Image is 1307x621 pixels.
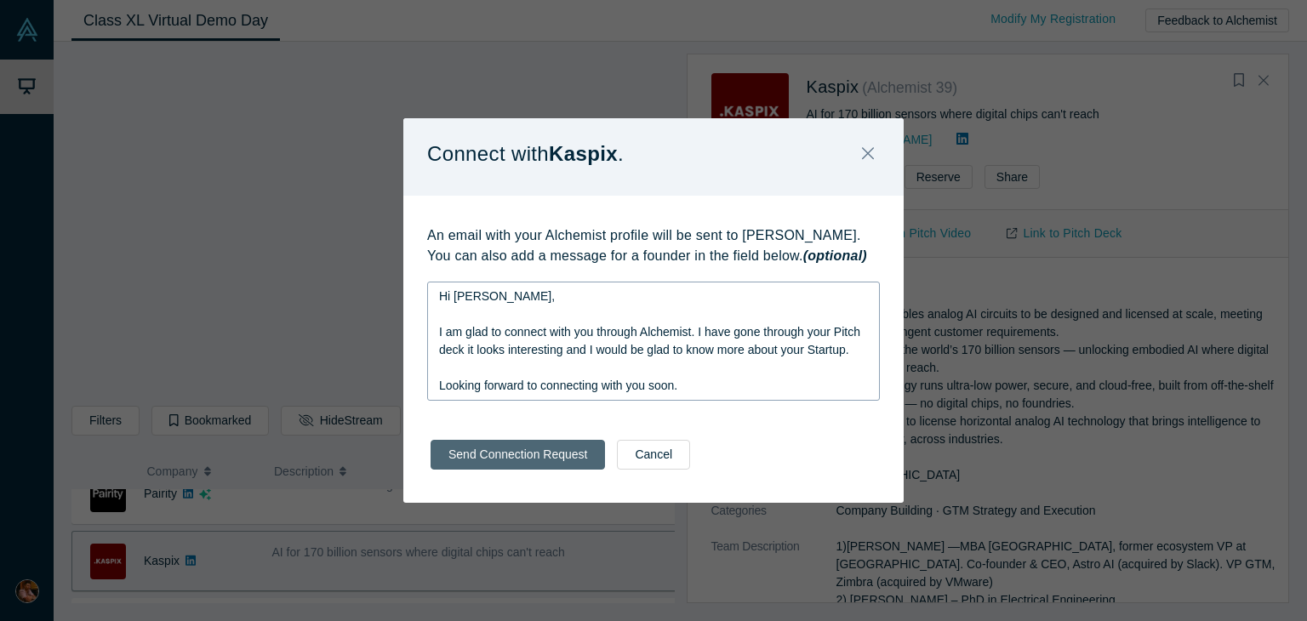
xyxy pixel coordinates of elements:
span: I am glad to connect with you through Alchemist. I have gone through your Pitch deck it looks int... [439,325,864,356]
strong: Kaspix [549,142,618,165]
button: Close [850,136,886,173]
div: rdw-wrapper [427,282,880,401]
div: rdw-editor [439,288,869,395]
span: Looking forward to connecting with you soon. [439,379,677,392]
strong: (optional) [803,248,867,263]
button: Cancel [617,440,690,470]
p: An email with your Alchemist profile will be sent to [PERSON_NAME]. You can also add a message fo... [427,225,880,266]
p: Connect with . [427,136,624,172]
span: Hi [PERSON_NAME], [439,289,555,303]
button: Send Connection Request [431,440,605,470]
